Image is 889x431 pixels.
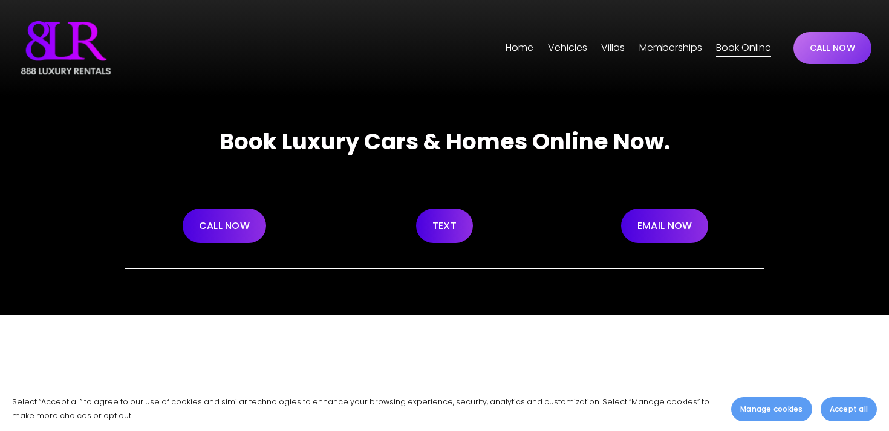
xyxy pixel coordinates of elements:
a: Home [506,38,533,57]
a: TEXT [416,209,473,243]
a: Book Online [716,38,771,57]
a: folder dropdown [548,38,587,57]
img: Luxury Car &amp; Home Rentals For Every Occasion [18,18,114,78]
a: CALL NOW [793,32,871,64]
a: EMAIL NOW [621,209,708,243]
button: Accept all [821,397,877,421]
a: CALL NOW [183,209,266,243]
strong: Book Luxury Cars & Homes Online Now. [220,126,670,157]
a: Memberships [639,38,702,57]
a: folder dropdown [601,38,625,57]
button: Manage cookies [731,397,812,421]
p: Select “Accept all” to agree to our use of cookies and similar technologies to enhance your brows... [12,395,719,423]
span: Vehicles [548,39,587,57]
span: Accept all [830,404,868,415]
span: Villas [601,39,625,57]
span: Manage cookies [740,404,803,415]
